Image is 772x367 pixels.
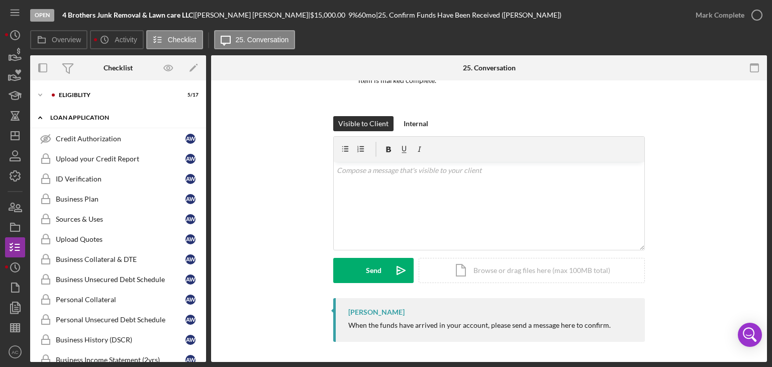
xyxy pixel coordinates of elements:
div: Send [366,258,381,283]
label: Overview [52,36,81,44]
div: Upload your Credit Report [56,155,185,163]
div: | 25. Confirm Funds Have Been Received ([PERSON_NAME]) [376,11,561,19]
div: Business Plan [56,195,185,203]
div: Business Collateral & DTE [56,255,185,263]
div: | [62,11,195,19]
button: Checklist [146,30,203,49]
div: 25. Conversation [463,64,516,72]
div: Visible to Client [338,116,389,131]
label: Activity [115,36,137,44]
div: Open [30,9,54,22]
div: Business Income Statement (2yrs) [56,356,185,364]
div: Business History (DSCR) [56,336,185,344]
div: A W [185,134,196,144]
div: Open Intercom Messenger [738,323,762,347]
b: 4 Brothers Junk Removal & Lawn care LLC [62,11,193,19]
a: Business Collateral & DTEAW [35,249,201,269]
div: Upload Quotes [56,235,185,243]
div: [PERSON_NAME] [348,308,405,316]
div: A W [185,335,196,345]
div: Checklist [104,64,133,72]
button: Activity [90,30,143,49]
text: AC [12,349,18,355]
div: A W [185,174,196,184]
label: 25. Conversation [236,36,289,44]
div: When the funds have arrived in your account, please send a message here to confirm. [348,321,611,329]
div: 5 / 17 [180,92,199,98]
button: Mark Complete [686,5,767,25]
div: Business Unsecured Debt Schedule [56,276,185,284]
a: Personal CollateralAW [35,290,201,310]
a: ID VerificationAW [35,169,201,189]
div: A W [185,234,196,244]
div: ID Verification [56,175,185,183]
div: A W [185,254,196,264]
div: [PERSON_NAME] [PERSON_NAME] | [195,11,310,19]
div: A W [185,214,196,224]
div: Mark Complete [696,5,744,25]
div: Sources & Uses [56,215,185,223]
button: Send [333,258,414,283]
a: Personal Unsecured Debt ScheduleAW [35,310,201,330]
button: 25. Conversation [214,30,296,49]
a: Credit AuthorizationAW [35,129,201,149]
div: 9 % [348,11,358,19]
a: Business History (DSCR)AW [35,330,201,350]
a: Upload QuotesAW [35,229,201,249]
div: Eligiblity [59,92,173,98]
button: Visible to Client [333,116,394,131]
div: A W [185,355,196,365]
label: Checklist [168,36,197,44]
div: A W [185,315,196,325]
div: Personal Unsecured Debt Schedule [56,316,185,324]
a: Business Unsecured Debt ScheduleAW [35,269,201,290]
div: $15,000.00 [310,11,348,19]
a: Business PlanAW [35,189,201,209]
div: A W [185,295,196,305]
div: A W [185,274,196,285]
div: A W [185,194,196,204]
button: Overview [30,30,87,49]
button: Internal [399,116,433,131]
div: Credit Authorization [56,135,185,143]
a: Upload your Credit ReportAW [35,149,201,169]
div: A W [185,154,196,164]
a: Sources & UsesAW [35,209,201,229]
div: Personal Collateral [56,296,185,304]
div: 60 mo [358,11,376,19]
button: AC [5,342,25,362]
div: Internal [404,116,428,131]
div: Loan Application [50,115,194,121]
